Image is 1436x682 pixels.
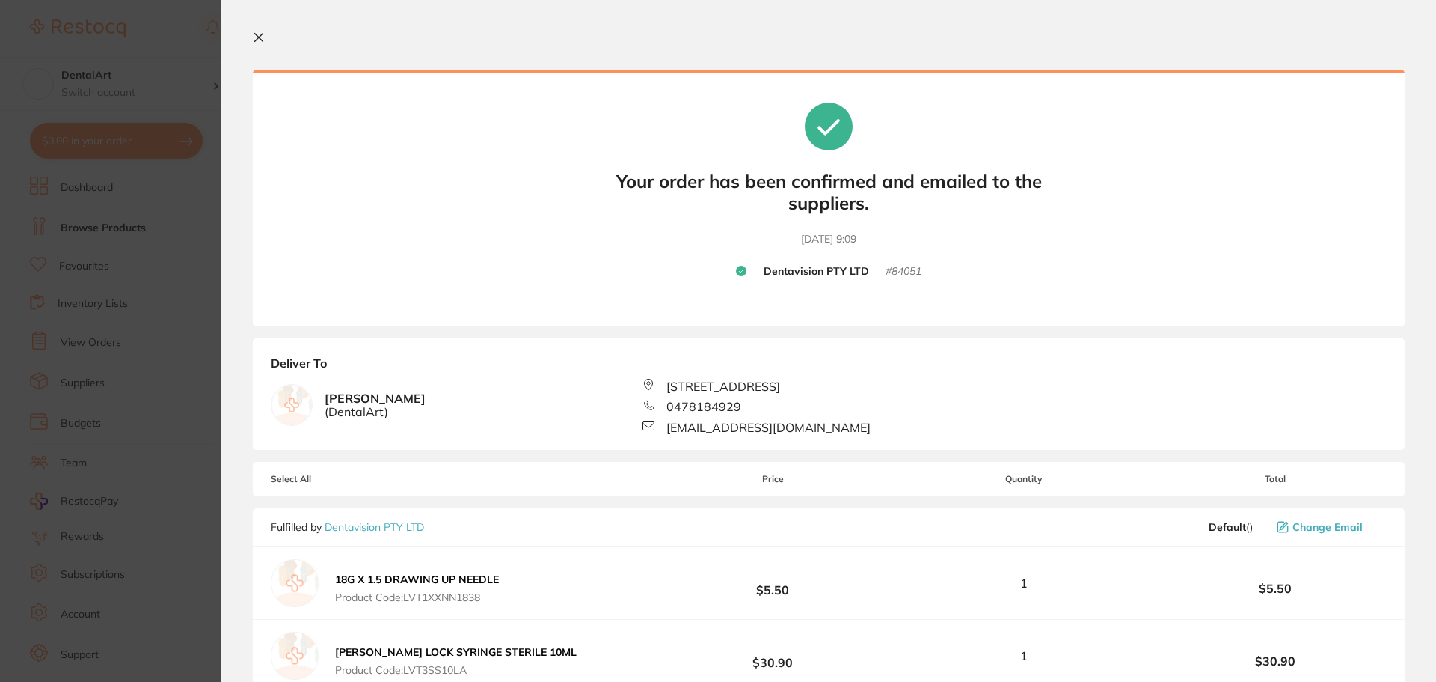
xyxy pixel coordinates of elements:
[325,520,424,534] a: Dentavision PTY LTD
[661,474,884,484] span: Price
[885,474,1164,484] span: Quantity
[331,573,503,604] button: 18G X 1.5 DRAWING UP NEEDLE Product Code:LVT1XXNN1838
[331,645,581,677] button: [PERSON_NAME] LOCK SYRINGE STERILE 10ML Product Code:LVT3SS10LA
[604,171,1053,214] b: Your order has been confirmed and emailed to the suppliers.
[886,265,921,278] small: # 84051
[335,664,577,676] span: Product Code: LVT3SS10LA
[666,421,871,434] span: [EMAIL_ADDRESS][DOMAIN_NAME]
[271,385,312,425] img: empty.jpg
[335,645,577,659] b: [PERSON_NAME] LOCK SYRINGE STERILE 10ML
[1164,474,1387,484] span: Total
[1292,521,1363,533] span: Change Email
[1164,582,1387,595] b: $5.50
[271,356,1387,379] b: Deliver To
[271,474,420,484] span: Select All
[271,632,319,680] img: empty.jpg
[1209,521,1253,533] span: ( )
[764,265,869,278] b: Dentavision PTY LTD
[271,521,424,533] p: Fulfilled by
[1272,520,1387,534] button: Change Email
[666,380,780,393] span: [STREET_ADDRESS]
[666,400,741,413] span: 0478184929
[1164,654,1387,668] b: $30.90
[325,392,426,419] b: [PERSON_NAME]
[1020,576,1028,590] span: 1
[661,570,884,597] b: $5.50
[1209,520,1246,534] b: Default
[271,559,319,607] img: empty.jpg
[335,591,499,603] span: Product Code: LVT1XXNN1838
[1020,649,1028,663] span: 1
[325,405,426,418] span: ( DentalArt )
[661,642,884,670] b: $30.90
[335,573,499,586] b: 18G X 1.5 DRAWING UP NEEDLE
